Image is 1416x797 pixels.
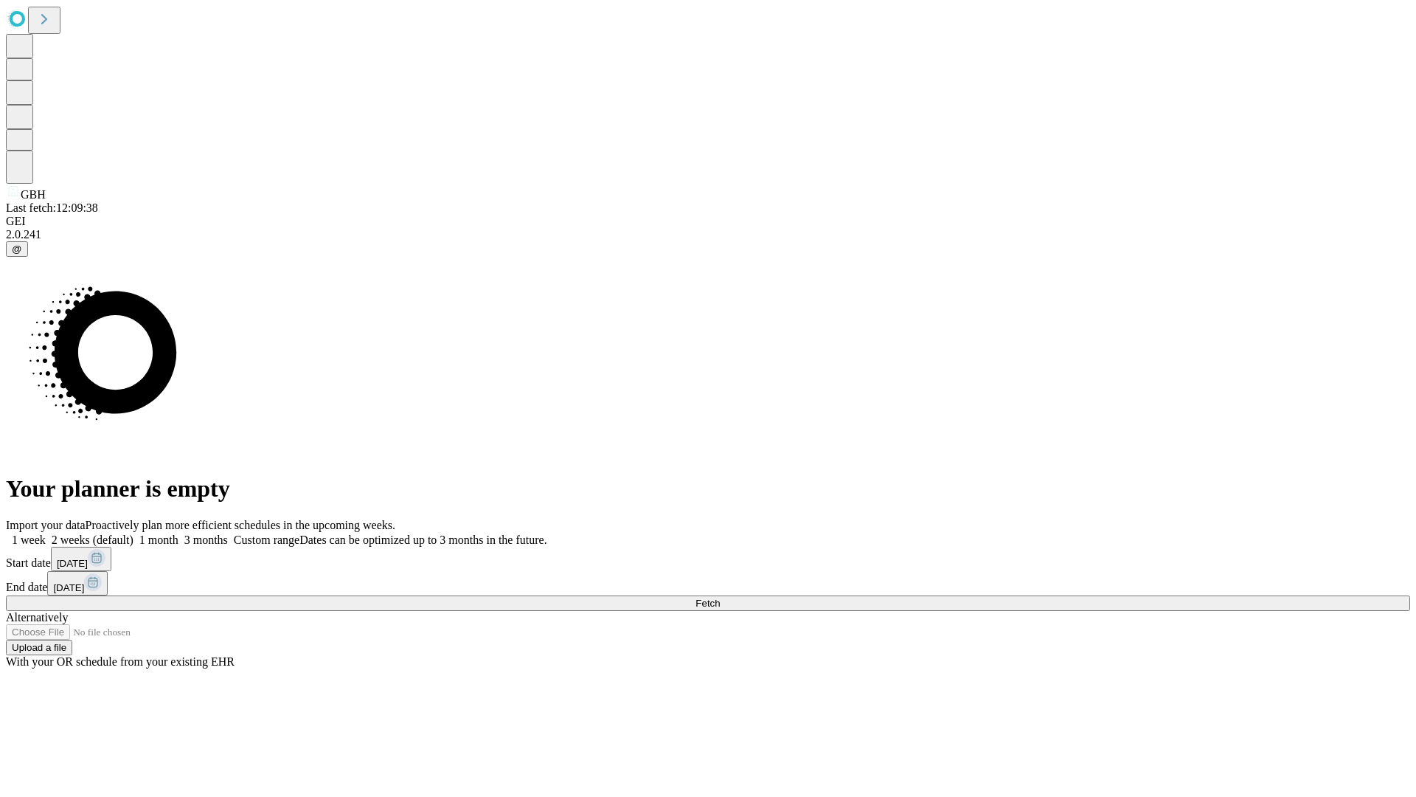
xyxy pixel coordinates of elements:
[234,534,299,546] span: Custom range
[6,519,86,531] span: Import your data
[21,188,46,201] span: GBH
[57,558,88,569] span: [DATE]
[52,534,133,546] span: 2 weeks (default)
[6,547,1410,571] div: Start date
[184,534,228,546] span: 3 months
[6,655,235,668] span: With your OR schedule from your existing EHR
[299,534,546,546] span: Dates can be optimized up to 3 months in the future.
[47,571,108,596] button: [DATE]
[12,534,46,546] span: 1 week
[6,215,1410,228] div: GEI
[6,475,1410,503] h1: Your planner is empty
[86,519,395,531] span: Proactively plan more efficient schedules in the upcoming weeks.
[695,598,720,609] span: Fetch
[6,611,68,624] span: Alternatively
[139,534,178,546] span: 1 month
[51,547,111,571] button: [DATE]
[12,244,22,255] span: @
[6,228,1410,241] div: 2.0.241
[53,582,84,593] span: [DATE]
[6,596,1410,611] button: Fetch
[6,571,1410,596] div: End date
[6,640,72,655] button: Upload a file
[6,201,98,214] span: Last fetch: 12:09:38
[6,241,28,257] button: @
